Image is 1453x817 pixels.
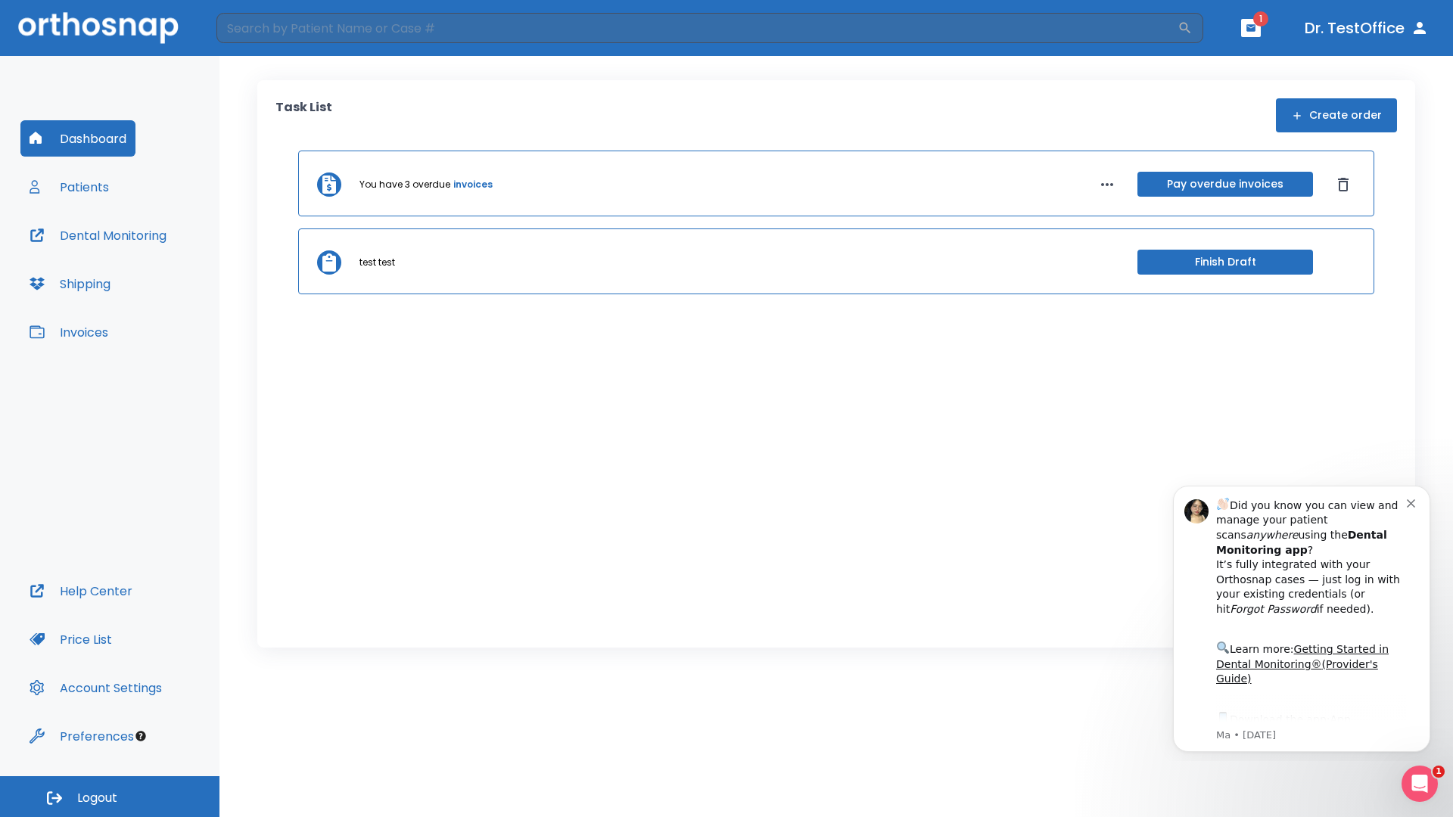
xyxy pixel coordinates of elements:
[66,241,201,269] a: App Store
[275,98,332,132] p: Task List
[20,621,121,657] button: Price List
[1137,172,1313,197] button: Pay overdue invoices
[20,314,117,350] button: Invoices
[359,256,395,269] p: test test
[20,669,171,706] button: Account Settings
[257,23,269,36] button: Dismiss notification
[18,12,179,43] img: Orthosnap
[20,718,143,754] button: Preferences
[66,256,257,270] p: Message from Ma, sent 7w ago
[1331,172,1355,197] button: Dismiss
[359,178,450,191] p: You have 3 overdue
[20,266,120,302] button: Shipping
[1253,11,1268,26] span: 1
[1276,98,1397,132] button: Create order
[77,790,117,806] span: Logout
[66,238,257,315] div: Download the app: | ​ Let us know if you need help getting started!
[1137,250,1313,275] button: Finish Draft
[1299,14,1435,42] button: Dr. TestOffice
[453,178,493,191] a: invoices
[20,120,135,157] button: Dashboard
[134,729,148,743] div: Tooltip anchor
[20,217,176,253] button: Dental Monitoring
[1433,766,1445,778] span: 1
[216,13,1178,43] input: Search by Patient Name or Case #
[20,573,142,609] button: Help Center
[1150,472,1453,761] iframe: Intercom notifications message
[20,169,118,205] button: Patients
[1402,766,1438,802] iframe: Intercom live chat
